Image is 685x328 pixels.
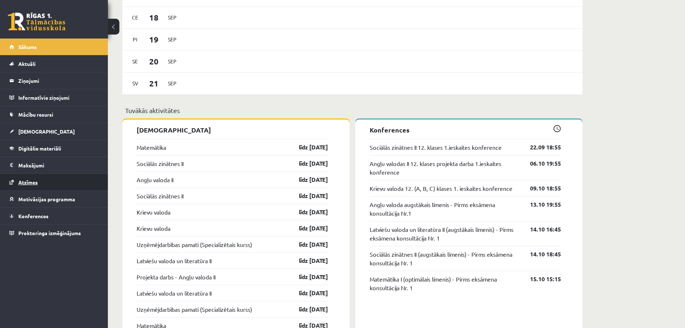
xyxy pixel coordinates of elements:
[165,12,180,23] span: Sep
[519,250,561,259] a: 14.10 18:45
[519,225,561,234] a: 14.10 16:45
[9,191,99,207] a: Motivācijas programma
[143,33,165,45] span: 19
[519,143,561,152] a: 22.09 18:55
[286,224,328,233] a: līdz [DATE]
[286,159,328,168] a: līdz [DATE]
[286,256,328,265] a: līdz [DATE]
[9,157,99,174] a: Maksājumi
[286,143,328,152] a: līdz [DATE]
[286,192,328,200] a: līdz [DATE]
[519,200,561,209] a: 13.10 19:55
[137,159,183,168] a: Sociālās zinātnes II
[9,106,99,123] a: Mācību resursi
[519,275,561,283] a: 15.10 15:15
[9,225,99,241] a: Proktoringa izmēģinājums
[125,105,580,115] p: Tuvākās aktivitātes
[370,159,519,176] a: Angļu valodas II 12. klases projekta darba 1.ieskaites konference
[18,89,99,106] legend: Informatīvie ziņojumi
[9,208,99,224] a: Konferences
[519,184,561,193] a: 09.10 18:55
[137,143,166,152] a: Matemātika
[370,184,512,193] a: Krievu valoda 12. (A, B, C) klases 1. ieskaites konference
[18,145,61,152] span: Digitālie materiāli
[165,78,180,89] span: Sep
[137,240,252,249] a: Uzņēmējdarbības pamati (Specializētais kurss)
[286,208,328,216] a: līdz [DATE]
[143,12,165,23] span: 18
[143,77,165,89] span: 21
[128,12,143,23] span: Ce
[137,192,183,200] a: Sociālās zinātnes II
[519,159,561,168] a: 06.10 19:55
[137,305,252,314] a: Uzņēmējdarbības pamati (Specializētais kurss)
[128,56,143,67] span: Se
[128,34,143,45] span: Pi
[137,256,211,265] a: Latviešu valoda un literatūra II
[9,140,99,157] a: Digitālie materiāli
[18,157,99,174] legend: Maksājumi
[370,125,561,135] p: Konferences
[18,230,81,236] span: Proktoringa izmēģinājums
[18,60,36,67] span: Aktuāli
[286,305,328,314] a: līdz [DATE]
[18,179,38,185] span: Atzīmes
[137,175,173,184] a: Angļu valoda II
[137,125,328,135] p: [DEMOGRAPHIC_DATA]
[18,111,53,118] span: Mācību resursi
[370,225,519,242] a: Latviešu valoda un literatūra II (augstākais līmenis) - Pirms eksāmena konsultācija Nr. 1
[286,273,328,281] a: līdz [DATE]
[286,240,328,249] a: līdz [DATE]
[137,273,215,281] a: Projekta darbs - Angļu valoda II
[137,208,170,216] a: Krievu valoda
[9,89,99,106] a: Informatīvie ziņojumi
[370,200,519,217] a: Angļu valoda augstākais līmenis - Pirms eksāmena konsultācija Nr.1
[18,213,49,219] span: Konferences
[18,72,99,89] legend: Ziņojumi
[18,44,37,50] span: Sākums
[9,55,99,72] a: Aktuāli
[370,143,502,152] a: Sociālās zinātnes II 12. klases 1.ieskaites konference
[165,56,180,67] span: Sep
[8,13,65,31] a: Rīgas 1. Tālmācības vidusskola
[137,224,170,233] a: Krievu valoda
[9,39,99,55] a: Sākums
[128,78,143,89] span: Sv
[370,275,519,292] a: Matemātika I (optimālais līmenis) - Pirms eksāmena konsultācija Nr. 1
[165,34,180,45] span: Sep
[18,196,75,202] span: Motivācijas programma
[9,72,99,89] a: Ziņojumi
[18,128,75,135] span: [DEMOGRAPHIC_DATA]
[137,289,211,297] a: Latviešu valoda un literatūra II
[286,289,328,297] a: līdz [DATE]
[286,175,328,184] a: līdz [DATE]
[370,250,519,267] a: Sociālās zinātnes II (augstākais līmenis) - Pirms eksāmena konsultācija Nr. 1
[9,123,99,140] a: [DEMOGRAPHIC_DATA]
[143,55,165,67] span: 20
[9,174,99,190] a: Atzīmes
